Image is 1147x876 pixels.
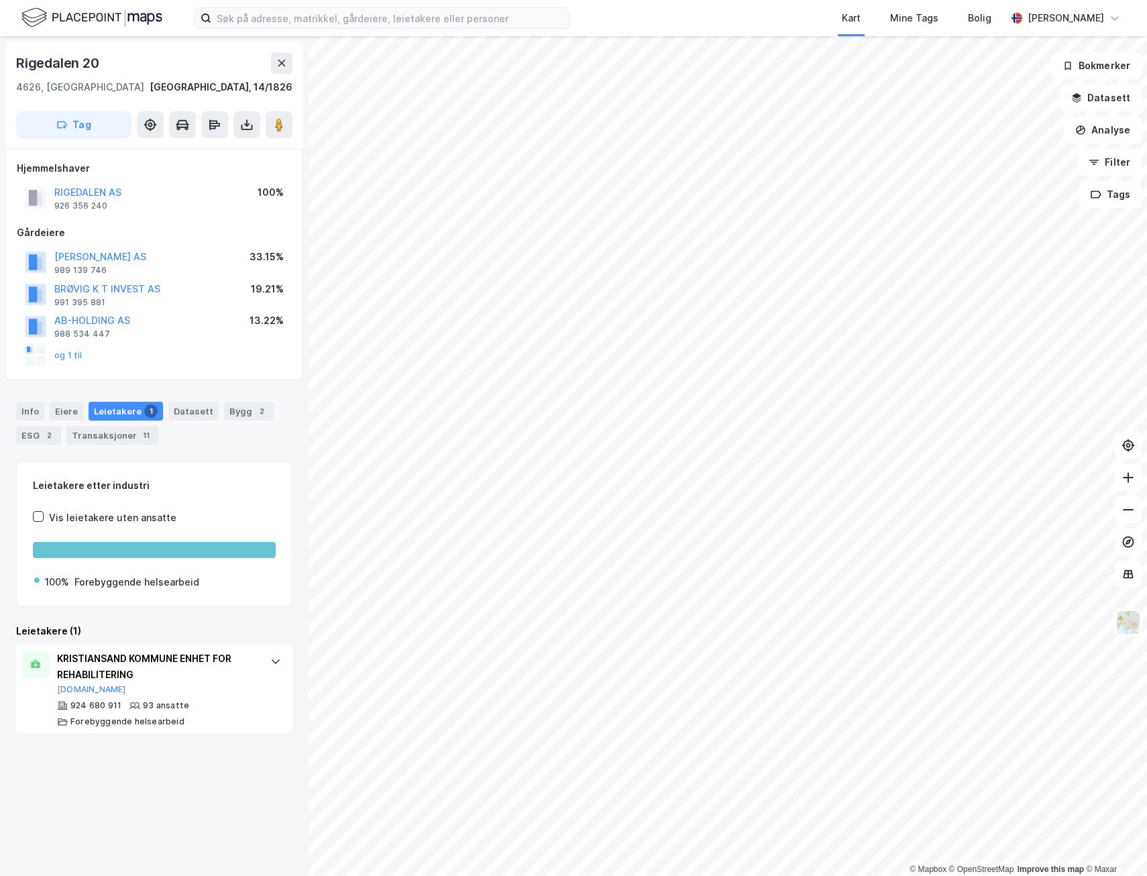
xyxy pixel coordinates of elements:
button: Tag [16,111,131,138]
div: KRISTIANSAND KOMMUNE ENHET FOR REHABILITERING [57,651,257,683]
div: [PERSON_NAME] [1028,10,1104,26]
button: Analyse [1064,117,1142,144]
button: Datasett [1060,85,1142,111]
a: OpenStreetMap [949,865,1014,874]
div: 988 534 447 [54,329,110,339]
div: Vis leietakere uten ansatte [49,510,176,526]
div: Eiere [50,402,83,421]
div: 2 [255,404,268,418]
div: Leietakere etter industri [33,478,276,494]
div: 100% [45,574,69,590]
div: Transaksjoner [66,426,158,445]
div: Leietakere (1) [16,623,292,639]
img: Z [1115,610,1141,635]
div: Mine Tags [890,10,938,26]
a: Mapbox [910,865,946,874]
div: 11 [140,429,153,442]
div: 93 ansatte [143,700,189,711]
div: 33.15% [250,249,284,265]
div: 926 356 240 [54,201,107,211]
button: Bokmerker [1051,52,1142,79]
div: Info [16,402,44,421]
div: ESG [16,426,61,445]
div: 2 [42,429,56,442]
div: 100% [258,184,284,201]
div: 13.22% [250,313,284,329]
input: Søk på adresse, matrikkel, gårdeiere, leietakere eller personer [211,8,569,28]
a: Improve this map [1018,865,1084,874]
div: 1 [144,404,158,418]
iframe: Chat Widget [1080,812,1147,876]
button: Tags [1079,181,1142,208]
div: Rigedalen 20 [16,52,102,74]
div: 991 395 881 [54,297,105,308]
div: Gårdeiere [17,225,292,241]
div: Datasett [168,402,219,421]
button: [DOMAIN_NAME] [57,684,126,695]
div: [GEOGRAPHIC_DATA], 14/1826 [150,79,292,95]
div: Kart [842,10,861,26]
div: 989 139 746 [54,265,107,276]
div: Bolig [968,10,991,26]
div: Forebyggende helsearbeid [70,716,184,727]
div: 4626, [GEOGRAPHIC_DATA] [16,79,144,95]
div: Leietakere [89,402,163,421]
button: Filter [1077,149,1142,176]
div: Bygg [224,402,274,421]
div: Forebyggende helsearbeid [74,574,199,590]
div: 924 680 911 [70,700,121,711]
img: logo.f888ab2527a4732fd821a326f86c7f29.svg [21,6,162,30]
div: 19.21% [251,281,284,297]
div: Hjemmelshaver [17,160,292,176]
